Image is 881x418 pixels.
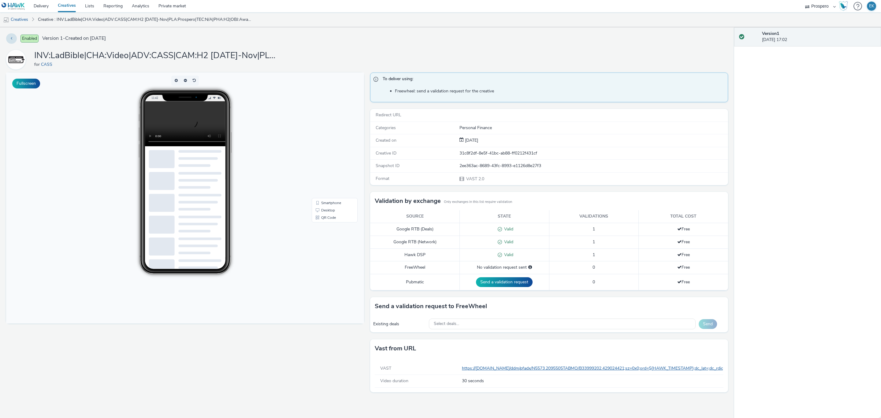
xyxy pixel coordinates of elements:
td: Google RTB (Network) [370,236,460,248]
img: undefined Logo [2,2,25,10]
div: 2ee363ac-8689-43fc-8993-e1126d8e27f3 [459,163,727,169]
td: FreeWheel [370,261,460,274]
span: Valid [502,252,513,258]
span: Select deals... [434,321,459,327]
span: Creative ID [376,150,396,156]
span: 11:42 [145,24,152,27]
span: To deliver using: [383,76,722,84]
span: Valid [502,239,513,245]
span: Snapshot ID [376,163,400,169]
span: VAST [380,365,391,371]
div: No validation request sent [463,264,546,271]
span: Video duration [380,378,408,384]
a: Creative : INV:LadBible|CHA:Video|ADV:CASS|CAM:H2 [DATE]-Nov|PLA:Prospero|TEC:N/A|PHA:H2|OBJ:Awar... [35,12,255,27]
li: QR Code [307,141,350,149]
span: Desktop [315,136,329,140]
td: Pubmatic [370,274,460,290]
td: Google RTB (Deals) [370,223,460,236]
button: Send [699,319,717,329]
div: Please select a deal below and click on Send to send a validation request to FreeWheel. [528,264,532,271]
span: Free [677,279,690,285]
th: Total cost [639,210,728,223]
li: Smartphone [307,127,350,134]
img: mobile [3,17,9,23]
h3: Send a validation request to FreeWheel [375,302,487,311]
span: Valid [502,226,513,232]
div: Personal Finance [459,125,727,131]
button: Fullscreen [12,79,40,88]
th: State [460,210,549,223]
span: 0 [593,279,595,285]
a: Hawk Academy [839,1,850,11]
span: 0 [593,264,595,270]
span: 1 [593,226,595,232]
span: 1 [593,252,595,258]
span: for [34,62,41,67]
th: Source [370,210,460,223]
div: [DATE] 17:02 [762,31,876,43]
h1: INV:LadBible|CHA:Video|ADV:CASS|CAM:H2 [DATE]-Nov|PLA:Prospero|TEC:N/A|PHA:H2|OBJ:Awareness|BME:P... [34,50,279,62]
span: Categories [376,125,396,131]
span: VAST 2.0 [466,176,484,182]
button: Send a validation request [476,277,533,287]
li: Freewheel: send a validation request for the creative [395,88,725,94]
span: Free [677,239,690,245]
small: Only exchanges in this list require validation [444,200,512,204]
td: Hawk DSP [370,248,460,261]
span: 1 [593,239,595,245]
h3: Validation by exchange [375,196,441,206]
img: Hawk Academy [839,1,848,11]
th: Validations [549,210,639,223]
span: Free [677,226,690,232]
span: Enabled [20,35,39,43]
div: Creation 16 September 2025, 17:02 [464,137,478,144]
a: CASS [6,57,28,62]
span: Created on [376,137,396,143]
li: Desktop [307,134,350,141]
strong: Version 1 [762,31,779,36]
span: Version 1 - Created on [DATE] [42,35,106,42]
span: Smartphone [315,129,335,132]
a: CASS [41,62,55,67]
h3: Vast from URL [375,344,416,353]
span: Free [677,252,690,258]
span: Format [376,176,389,181]
div: 31c8f2df-8e5f-41bc-ab88-ff0212f431cf [459,150,727,156]
div: Existing deals [373,321,426,327]
img: CASS [7,51,25,69]
span: Free [677,264,690,270]
span: [DATE] [464,137,478,143]
span: 30 seconds [462,378,721,384]
div: EK [869,2,874,11]
span: Redirect URL [376,112,401,118]
span: QR Code [315,143,330,147]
